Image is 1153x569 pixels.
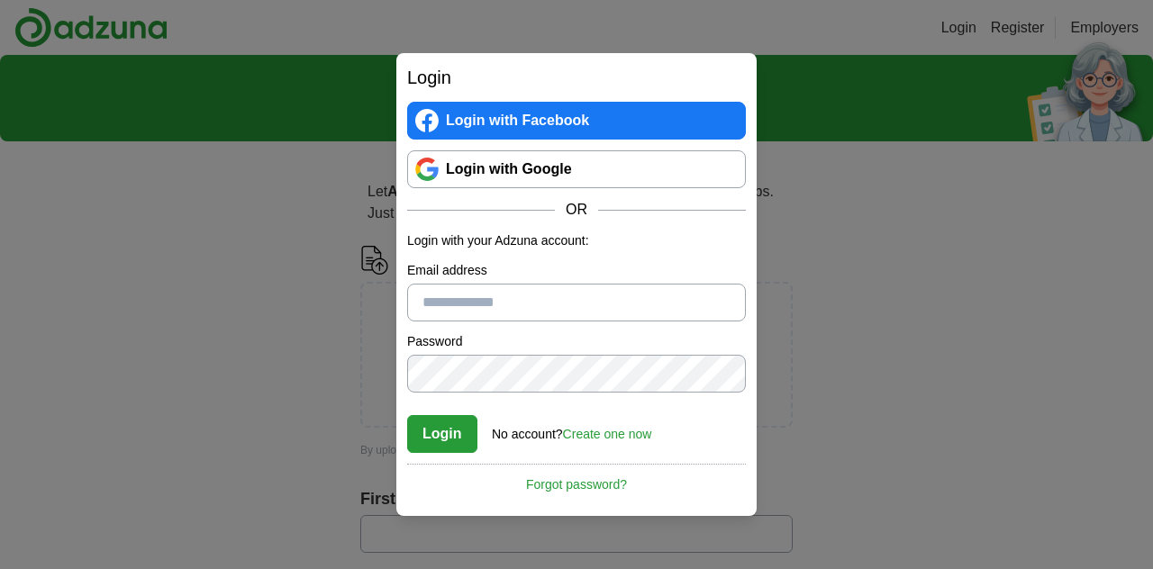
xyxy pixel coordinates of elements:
label: Email address [407,261,746,280]
a: Create one now [563,427,652,441]
p: Login with your Adzuna account: [407,231,746,250]
a: Forgot password? [407,464,746,494]
label: Password [407,332,746,351]
a: Login with Facebook [407,102,746,140]
h2: Login [407,64,746,91]
span: OR [555,199,598,221]
button: Login [407,415,477,453]
div: No account? [492,414,651,444]
a: Login with Google [407,150,746,188]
